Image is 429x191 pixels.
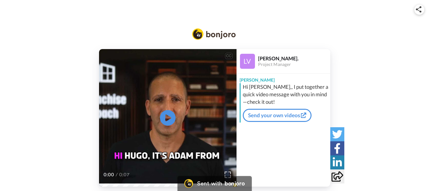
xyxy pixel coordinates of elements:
[177,176,252,191] a: Bonjoro LogoSent withbonjoro
[192,28,236,40] img: Bonjoro Logo
[237,74,330,83] div: [PERSON_NAME]
[243,83,329,106] div: Hi [PERSON_NAME],, I put together a quick video message with you in mind—check it out!
[240,54,255,69] img: Profile Image
[116,171,118,178] span: /
[225,53,233,59] div: CC
[258,55,330,61] div: [PERSON_NAME].
[243,109,312,122] a: Send your own videos
[225,181,245,186] div: bonjoro
[258,62,330,67] div: Project Manager
[103,171,114,178] span: 0:00
[184,179,193,188] img: Bonjoro Logo
[225,172,231,178] img: Full screen
[416,6,422,13] img: ic_share.svg
[119,171,130,178] span: 0:07
[197,181,222,186] div: Sent with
